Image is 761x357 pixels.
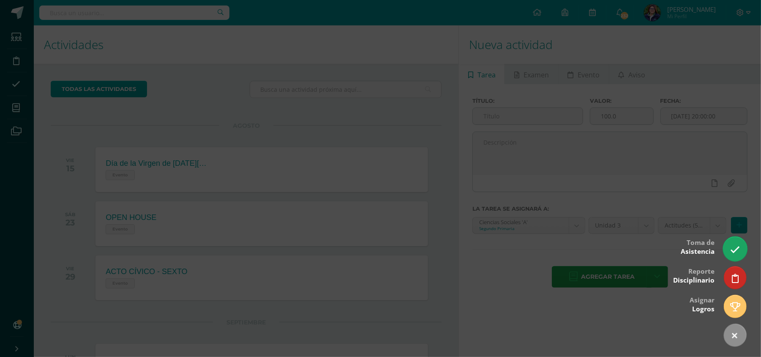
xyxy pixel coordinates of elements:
[673,276,715,285] span: Disciplinario
[690,290,715,318] div: Asignar
[692,305,715,313] span: Logros
[681,247,715,256] span: Asistencia
[673,261,715,289] div: Reporte
[681,233,715,260] div: Toma de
